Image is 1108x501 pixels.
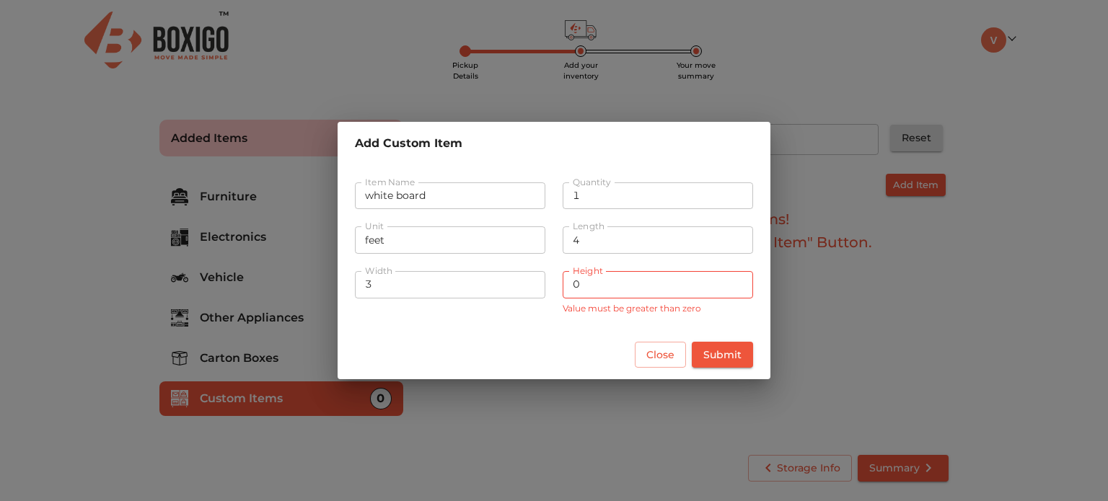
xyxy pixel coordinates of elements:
[635,342,686,368] button: Close
[563,182,753,210] input: Quantity
[355,133,753,154] h6: Add Custom Item
[646,346,674,364] span: Close
[563,301,753,316] p: Value must be greater than zero
[703,346,742,364] span: Submit
[355,226,545,254] input: Unit
[355,182,545,210] input: Item Name
[692,342,753,368] button: Submit
[563,226,753,254] input: Length
[355,271,545,298] input: Width
[563,271,753,298] input: Height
